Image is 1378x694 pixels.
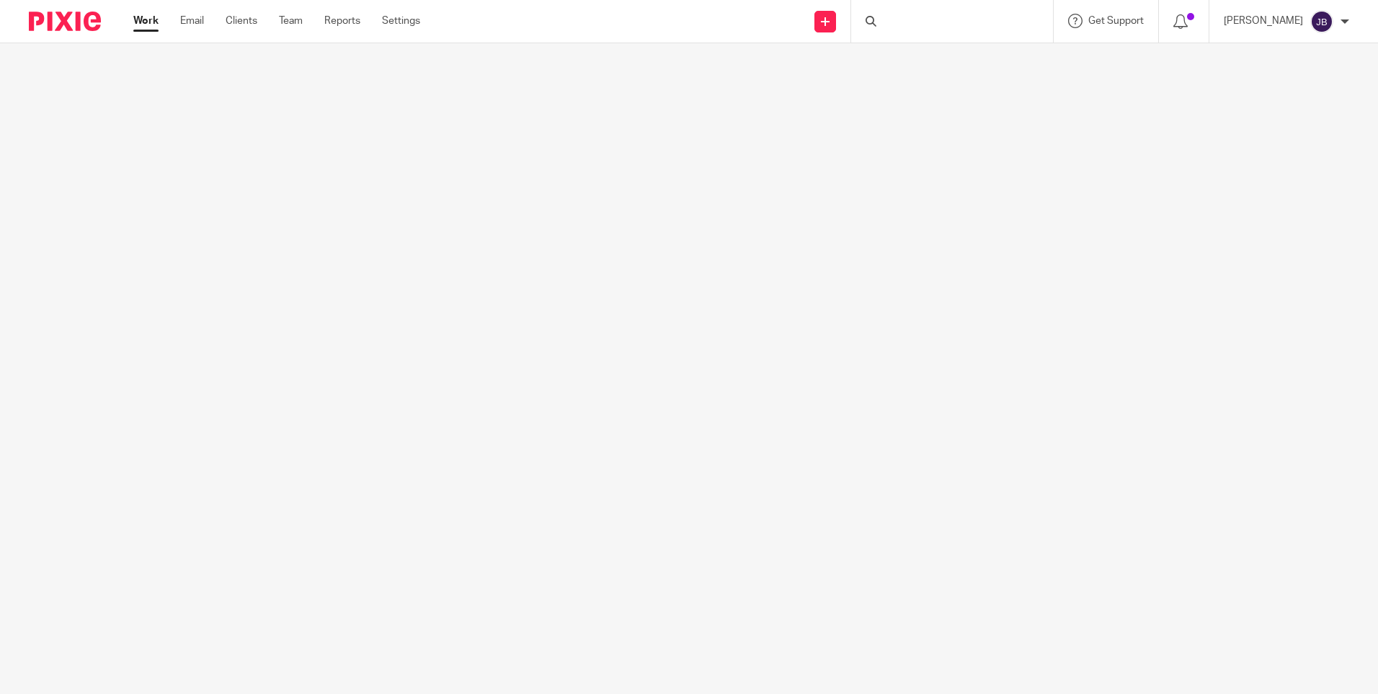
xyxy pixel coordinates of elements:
span: Get Support [1088,16,1144,26]
img: svg%3E [1310,10,1333,33]
a: Team [279,14,303,28]
p: [PERSON_NAME] [1224,14,1303,28]
a: Reports [324,14,360,28]
a: Email [180,14,204,28]
a: Work [133,14,159,28]
a: Settings [382,14,420,28]
img: Pixie [29,12,101,31]
a: Clients [226,14,257,28]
